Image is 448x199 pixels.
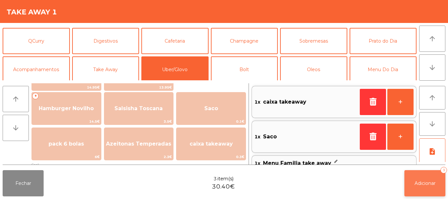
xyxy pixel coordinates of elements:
[428,94,436,102] i: arrow_upward
[176,118,246,125] span: 0.1€
[32,118,101,125] span: 14.5€
[428,64,436,71] i: arrow_downward
[263,158,331,168] span: Menu Familia take away
[72,28,139,54] button: Digestivos
[419,138,445,165] button: note_add
[255,132,260,142] span: 1x
[255,158,260,168] span: 1x
[72,56,139,83] button: Take Away
[211,56,278,83] button: Bolt
[39,105,94,111] span: Hamburger Novilho
[387,124,414,150] button: +
[3,86,29,112] button: arrow_upward
[3,115,29,141] button: arrow_downward
[3,170,44,196] button: Fechar
[419,86,445,109] button: arrow_upward
[428,148,436,155] i: note_add
[404,170,445,196] button: Adicionar3
[263,132,277,142] span: Saco
[176,154,246,160] span: 0.3€
[419,26,445,52] button: arrow_upward
[32,93,39,99] span: +
[32,84,101,90] span: 14.95€
[350,28,417,54] button: Prato do Dia
[49,141,84,147] span: pack 6 bolas
[7,7,57,17] h4: Take Away 1
[141,28,209,54] button: Cafetaria
[350,56,417,83] button: Menu Do Dia
[204,105,218,111] span: Saco
[12,95,20,103] i: arrow_upward
[419,54,445,81] button: arrow_downward
[280,28,347,54] button: Sobremesas
[212,182,235,191] span: 30.40€
[214,175,217,182] span: 3
[428,120,436,128] i: arrow_downward
[32,154,101,160] span: 6€
[31,162,246,168] span: Caril
[104,154,173,160] span: 2.3€
[104,118,173,125] span: 3.5€
[415,180,436,186] span: Adicionar
[12,124,20,132] i: arrow_downward
[3,56,70,83] button: Acompanhamentos
[387,89,414,115] button: +
[106,141,171,147] span: Azeitonas Temperadas
[280,56,347,83] button: Oleos
[419,112,445,136] button: arrow_downward
[263,97,306,107] span: caixa takeaway
[104,84,173,90] span: 13.95€
[255,97,260,107] span: 1x
[428,35,436,43] i: arrow_upward
[141,56,209,83] button: Uber/Glovo
[440,167,447,173] div: 3
[190,141,233,147] span: caixa takeaway
[217,175,234,182] span: item(s)
[114,105,163,111] span: Salsisha Toscana
[3,28,70,54] button: QCurry
[211,28,278,54] button: Champagne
